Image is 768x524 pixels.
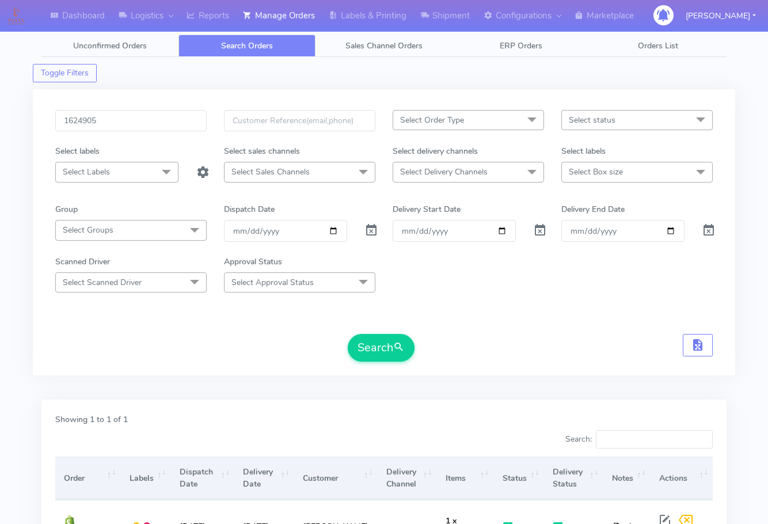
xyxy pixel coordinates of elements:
[569,166,623,177] span: Select Box size
[561,145,606,157] label: Select labels
[393,203,461,215] label: Delivery Start Date
[63,225,113,236] span: Select Groups
[677,4,765,28] button: [PERSON_NAME]
[393,145,478,157] label: Select delivery channels
[120,457,170,500] th: Labels: activate to sort column ascending
[400,166,488,177] span: Select Delivery Channels
[73,40,147,51] span: Unconfirmed Orders
[224,145,300,157] label: Select sales channels
[224,110,375,131] input: Customer Reference(email,phone)
[348,334,415,362] button: Search
[234,457,294,500] th: Delivery Date: activate to sort column ascending
[294,457,377,500] th: Customer: activate to sort column ascending
[41,35,727,57] ul: Tabs
[224,256,282,268] label: Approval Status
[378,457,437,500] th: Delivery Channel: activate to sort column ascending
[55,145,100,157] label: Select labels
[569,115,615,126] span: Select status
[231,166,310,177] span: Select Sales Channels
[565,430,713,449] label: Search:
[561,203,625,215] label: Delivery End Date
[171,457,234,500] th: Dispatch Date: activate to sort column ascending
[400,115,464,126] span: Select Order Type
[651,457,713,500] th: Actions: activate to sort column ascending
[437,457,494,500] th: Items: activate to sort column ascending
[55,203,78,215] label: Group
[494,457,544,500] th: Status: activate to sort column ascending
[63,277,142,288] span: Select Scanned Driver
[33,64,97,82] button: Toggle Filters
[63,166,110,177] span: Select Labels
[55,457,120,500] th: Order: activate to sort column ascending
[500,40,542,51] span: ERP Orders
[345,40,423,51] span: Sales Channel Orders
[596,430,713,449] input: Search:
[55,110,207,131] input: Order Id
[55,256,110,268] label: Scanned Driver
[221,40,273,51] span: Search Orders
[638,40,678,51] span: Orders List
[603,457,651,500] th: Notes: activate to sort column ascending
[544,457,603,500] th: Delivery Status: activate to sort column ascending
[224,203,275,215] label: Dispatch Date
[55,413,128,426] label: Showing 1 to 1 of 1
[231,277,314,288] span: Select Approval Status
